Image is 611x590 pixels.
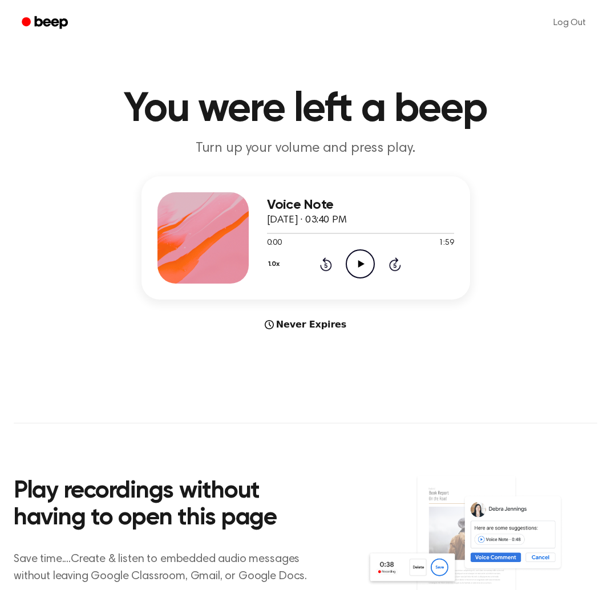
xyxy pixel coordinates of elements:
[267,254,284,274] button: 1.0x
[14,89,597,130] h1: You were left a beep
[267,237,282,249] span: 0:00
[87,139,525,158] p: Turn up your volume and press play.
[542,9,597,37] a: Log Out
[14,478,321,532] h2: Play recordings without having to open this page
[141,318,470,332] div: Never Expires
[267,215,347,225] span: [DATE] · 03:40 PM
[14,551,321,585] p: Save time....Create & listen to embedded audio messages without leaving Google Classroom, Gmail, ...
[267,197,454,213] h3: Voice Note
[14,12,78,34] a: Beep
[439,237,454,249] span: 1:59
